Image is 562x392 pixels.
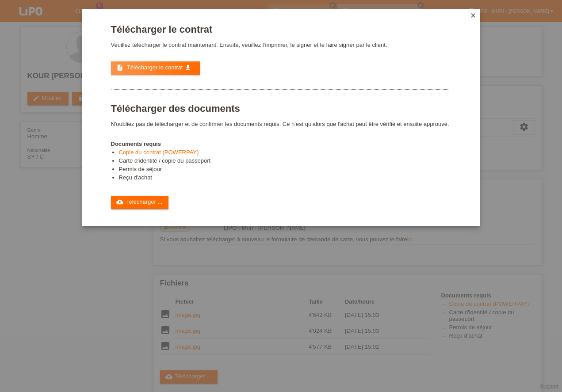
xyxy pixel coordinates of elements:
[467,11,479,21] a: close
[127,64,183,71] span: Télécharger le contrat
[111,42,449,48] p: Veuillez télécharger le contrat maintenant. Ensuite, veuillez l‘imprimer, le signer et le faire s...
[184,64,191,71] i: get_app
[111,103,449,114] h1: Télécharger des documents
[111,141,449,147] h4: Documents requis
[119,149,199,156] a: Copie du contrat (POWERPAY)
[111,24,449,35] h1: Télécharger le contrat
[119,157,449,166] li: Carte d'identité / copie du passeport
[111,196,169,209] a: cloud_uploadTélécharger ...
[116,198,123,206] i: cloud_upload
[116,64,123,71] i: description
[111,121,449,127] p: N'oubliez pas de télécharger et de confirmer les documents requis. Ce n'est qu'alors que l'achat ...
[119,174,449,183] li: Reçu d'achat
[119,166,449,174] li: Permis de séjour
[470,12,477,19] i: close
[111,61,200,75] a: description Télécharger le contrat get_app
